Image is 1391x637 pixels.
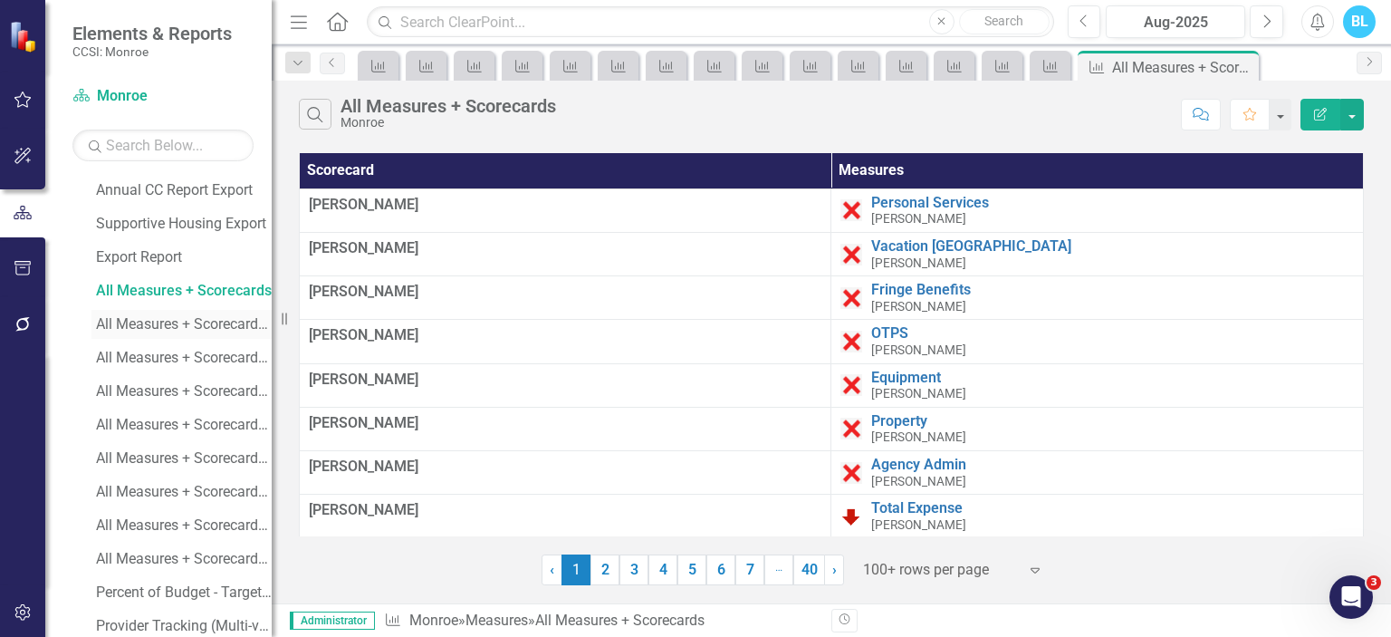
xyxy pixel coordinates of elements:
span: Administrator [290,612,375,630]
td: Double-Click to Edit Right Click for Context Menu [831,450,1364,494]
div: All Measures + Scorecards [341,96,556,116]
div: All Measures + Scorecards 1of2 as of [DATE] [96,484,272,500]
a: 5 [677,555,706,585]
a: 2 [590,555,619,585]
div: All Measures + Scorecards (BL working) [96,383,272,400]
a: 4 [648,555,677,585]
div: Provider Tracking (Multi-view) (no blanks) [96,618,272,634]
div: Monroe [341,116,556,130]
span: [PERSON_NAME] [871,517,966,532]
img: Data Error [840,374,862,396]
div: All Measures + Scorecards [535,612,705,629]
div: Supportive Housing Export [96,216,272,232]
a: Equipment [871,370,1354,386]
td: Double-Click to Edit Right Click for Context Menu [831,188,1364,232]
div: Annual CC Report Export [96,182,272,198]
img: Below Plan [840,506,862,527]
span: Elements & Reports [72,23,232,44]
a: All Measures + Scorecards 2of2 as of [DATE] [91,444,272,473]
td: Double-Click to Edit Right Click for Context Menu [831,233,1364,276]
div: » » [384,611,818,632]
div: All Measures + Scorecards 2of2 as of [DATE] [96,517,272,534]
a: Agency Admin [871,457,1354,473]
span: [PERSON_NAME] [871,299,966,314]
a: 40 [793,555,825,585]
td: Double-Click to Edit Right Click for Context Menu [831,407,1364,450]
button: Search [959,9,1050,34]
span: [PERSON_NAME] [871,429,966,444]
a: Percent of Budget - Target 6 as of [DATE] [91,578,272,607]
a: All Measures + Scorecards [91,276,272,305]
div: All Measures + Scorecards (need 2024) (BL test) [96,350,272,366]
button: BL [1343,5,1376,38]
span: [PERSON_NAME] [871,386,966,401]
input: Search ClearPoint... [367,6,1053,38]
div: Percent of Budget - Target 6 as of [DATE] [96,584,272,601]
a: All Measures + Scorecards (BL working) [91,377,272,406]
img: Data Error [840,331,862,352]
span: Search [984,14,1023,28]
a: All Measures + Scorecards (need 2024) (BL test) [91,343,272,372]
a: All Measures + Scorecards (need 2024) [91,310,272,339]
span: 1 [561,555,590,585]
a: OTPS [871,325,1354,342]
a: Property [871,413,1354,429]
span: [PERSON_NAME] [871,474,966,488]
a: All Measures + Scorecards 2of2 as of [DATE] [91,511,272,540]
a: 7 [735,555,764,585]
span: [PERSON_NAME] [871,343,966,357]
div: All Measures + Scorecards [96,283,272,299]
div: All Measures + Scorecards [1112,56,1254,79]
td: Double-Click to Edit Right Click for Context Menu [831,495,1364,538]
iframe: Intercom live chat [1329,575,1373,619]
img: Data Error [840,418,862,439]
a: Monroe [409,612,458,629]
img: Data Error [840,199,862,221]
div: All Measures + Scorecards 2of2 as of [DATE] [96,450,272,467]
small: CCSI: Monroe [72,44,232,59]
img: Data Error [840,287,862,309]
span: [PERSON_NAME] [309,371,418,388]
a: 3 [619,555,648,585]
div: Export Report [96,249,272,265]
a: Annual CC Report Export [91,176,272,205]
span: [PERSON_NAME] [871,211,966,226]
a: Export Report [91,243,272,272]
a: Personal Services [871,195,1354,211]
span: [PERSON_NAME] [871,256,966,270]
a: All Measures + Scorecards 1of2 as of [DATE] [91,478,272,507]
div: Aug-2025 [1112,12,1239,34]
a: Supportive Housing Export [91,209,272,238]
div: All Measures + Scorecards Prev Same Names Only as of [DATE] [96,551,272,567]
a: Total Expense [871,500,1354,516]
a: All Measures + Scorecards 1of2 as of [DATE] [91,410,272,439]
td: Double-Click to Edit Right Click for Context Menu [831,320,1364,363]
span: [PERSON_NAME] [309,458,418,475]
img: Data Error [840,244,862,265]
a: All Measures + Scorecards Prev Same Names Only as of [DATE] [91,545,272,574]
a: Measures [465,612,528,629]
td: Double-Click to Edit Right Click for Context Menu [831,363,1364,407]
div: All Measures + Scorecards 1of2 as of [DATE] [96,417,272,433]
img: Data Error [840,462,862,484]
span: [PERSON_NAME] [309,239,418,256]
span: [PERSON_NAME] [309,501,418,518]
input: Search Below... [72,130,254,161]
img: ClearPoint Strategy [9,20,41,52]
a: Monroe [72,86,254,107]
span: [PERSON_NAME] [309,326,418,343]
span: › [832,561,837,578]
span: 3 [1367,575,1381,590]
div: All Measures + Scorecards (need 2024) [96,316,272,333]
span: ‹ [550,561,554,578]
a: Vacation [GEOGRAPHIC_DATA] [871,238,1354,255]
td: Double-Click to Edit Right Click for Context Menu [831,276,1364,320]
span: [PERSON_NAME] [309,283,418,300]
button: Aug-2025 [1106,5,1245,38]
a: Fringe Benefits [871,282,1354,298]
span: [PERSON_NAME] [309,414,418,431]
a: 6 [706,555,735,585]
span: [PERSON_NAME] [309,196,418,213]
